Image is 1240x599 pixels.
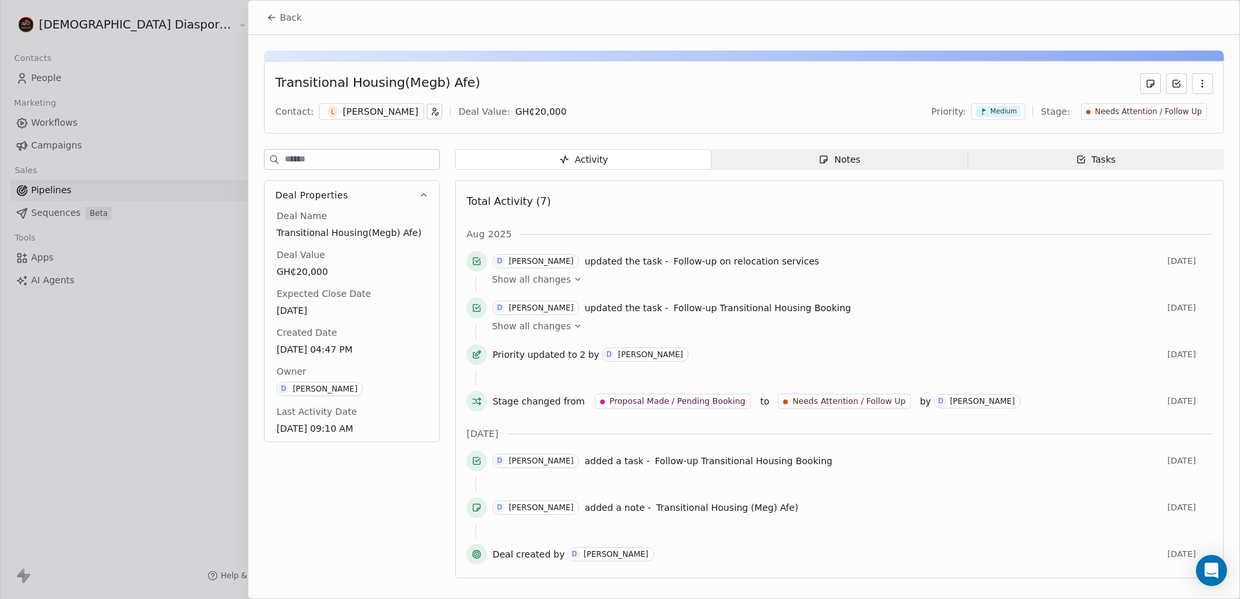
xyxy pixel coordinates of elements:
[492,273,1204,286] a: Show all changes
[275,105,313,118] div: Contact:
[674,300,852,316] a: Follow-up Transitional Housing Booking
[508,303,573,312] div: [PERSON_NAME]
[618,350,683,359] div: [PERSON_NAME]
[656,502,798,513] span: Transitional Housing (Meg) Afe)
[327,106,338,117] span: L
[515,106,566,117] span: GH₵ 20,000
[1041,105,1070,118] span: Stage:
[275,189,348,202] span: Deal Properties
[274,365,309,378] span: Owner
[274,287,374,300] span: Expected Close Date
[818,153,860,167] div: Notes
[292,384,357,393] div: [PERSON_NAME]
[610,395,745,407] span: Proposal Made / Pending Booking
[931,105,966,118] span: Priority:
[276,422,427,435] span: [DATE] 09:10 AM
[466,195,551,207] span: Total Activity (7)
[580,348,586,361] span: 2
[466,228,512,241] span: Aug 2025
[276,343,427,356] span: [DATE] 04:47 PM
[1167,396,1213,406] span: [DATE]
[584,501,650,514] span: added a note -
[950,397,1015,406] div: [PERSON_NAME]
[1196,555,1227,586] div: Open Intercom Messenger
[274,248,328,261] span: Deal Value
[1167,549,1213,559] span: [DATE]
[259,6,309,29] button: Back
[508,456,573,465] div: [PERSON_NAME]
[674,256,820,266] span: Follow-up on relocation services
[492,395,584,408] span: Stage changed from
[1167,349,1213,360] span: [DATE]
[655,456,833,466] span: Follow-up Transitional Housing Booking
[1167,303,1213,313] span: [DATE]
[497,256,503,266] div: D
[1167,456,1213,466] span: [DATE]
[281,384,287,394] div: D
[492,348,525,361] span: Priority
[275,73,480,94] div: Transitional Housing(Megb) Afe)
[274,405,359,418] span: Last Activity Date
[280,11,302,24] span: Back
[588,348,599,361] span: by
[497,456,503,466] div: D
[492,273,571,286] span: Show all changes
[572,549,577,559] div: D
[492,320,1204,333] a: Show all changes
[497,502,503,513] div: D
[527,348,577,361] span: updated to
[265,209,439,441] div: Deal Properties
[265,181,439,209] button: Deal Properties
[584,550,649,559] div: [PERSON_NAME]
[343,105,418,118] div: [PERSON_NAME]
[492,320,571,333] span: Show all changes
[274,326,339,339] span: Created Date
[1076,153,1116,167] div: Tasks
[1167,256,1213,266] span: [DATE]
[938,396,944,406] div: D
[508,257,573,266] div: [PERSON_NAME]
[276,226,427,239] span: Transitional Housing(Megb) Afe)
[674,253,820,269] a: Follow-up on relocation services
[606,349,612,360] div: D
[655,453,833,469] a: Follow-up Transitional Housing Booking
[920,395,931,408] span: by
[990,107,1017,116] span: Medium
[459,105,510,118] div: Deal Value:
[508,503,573,512] div: [PERSON_NAME]
[584,255,668,268] span: updated the task -
[656,500,798,515] a: Transitional Housing (Meg) Afe)
[276,265,427,278] span: GH₵20,000
[674,303,852,313] span: Follow-up Transitional Housing Booking
[584,301,668,314] span: updated the task -
[466,427,498,440] span: [DATE]
[276,304,427,317] span: [DATE]
[1167,502,1213,513] span: [DATE]
[793,395,906,407] span: Needs Attention / Follow Up
[1095,106,1202,117] span: Needs Attention / Follow Up
[274,209,329,222] span: Deal Name
[760,395,769,408] span: to
[584,454,649,467] span: added a task -
[497,303,503,313] div: D
[492,548,564,561] span: Deal created by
